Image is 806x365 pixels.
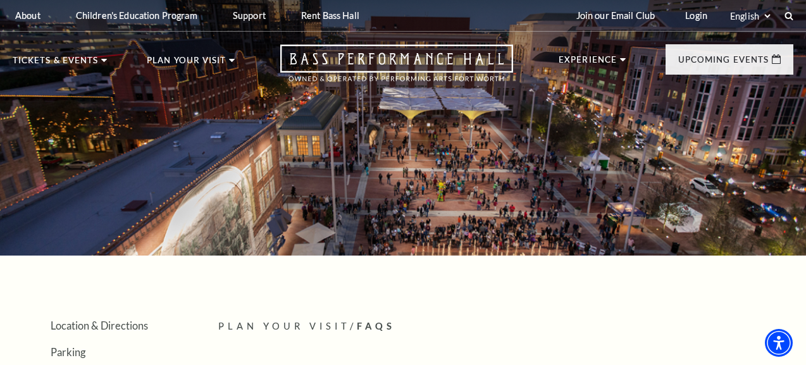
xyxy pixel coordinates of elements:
select: Select: [728,10,772,22]
p: Upcoming Events [678,56,769,71]
p: Tickets & Events [13,56,98,71]
p: Plan Your Visit [147,56,226,71]
p: / [218,319,793,335]
p: Rent Bass Hall [301,10,359,21]
div: Accessibility Menu [765,329,793,357]
p: Children's Education Program [76,10,197,21]
a: Parking [51,346,85,358]
p: Support [233,10,266,21]
p: About [15,10,40,21]
span: FAQs [357,321,395,331]
p: Experience [559,56,617,71]
a: Location & Directions [51,319,148,331]
span: Plan Your Visit [218,321,350,331]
